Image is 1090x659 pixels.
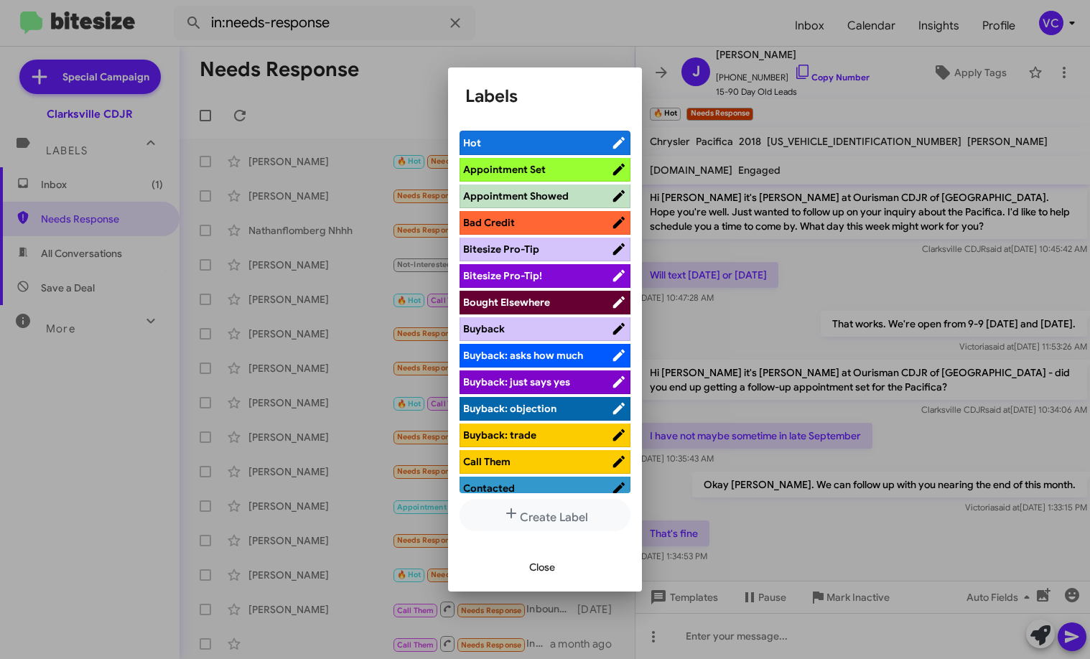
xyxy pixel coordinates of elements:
span: Buyback: trade [463,429,536,441]
span: Hot [463,136,481,149]
span: Buyback: objection [463,402,556,415]
span: Appointment Set [463,163,546,176]
span: Bitesize Pro-Tip! [463,269,542,282]
button: Create Label [460,499,630,531]
span: Bad Credit [463,216,515,229]
span: Buyback [463,322,505,335]
span: Bought Elsewhere [463,296,550,309]
h1: Labels [465,85,625,108]
span: Buyback: asks how much [463,349,583,362]
span: Contacted [463,482,515,495]
span: Appointment Showed [463,190,569,202]
span: Buyback: just says yes [463,375,570,388]
button: Close [518,554,567,580]
span: Close [529,554,555,580]
span: Call Them [463,455,511,468]
span: Bitesize Pro-Tip [463,243,539,256]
